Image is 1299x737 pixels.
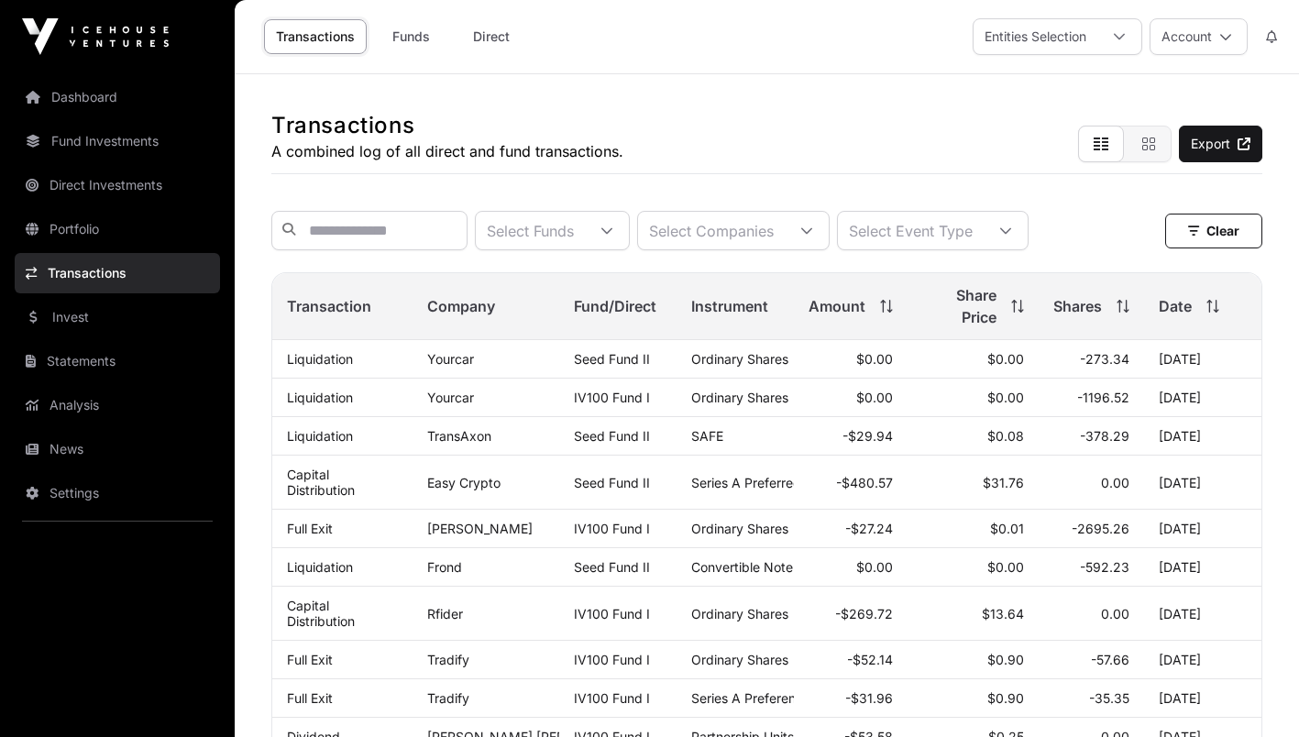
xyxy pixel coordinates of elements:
[15,253,220,293] a: Transactions
[427,475,501,490] a: Easy Crypto
[574,475,650,490] a: Seed Fund II
[1207,649,1299,737] iframe: Chat Widget
[922,284,996,328] span: Share Price
[574,606,650,621] a: IV100 Fund I
[987,428,1024,444] span: $0.08
[287,598,355,629] a: Capital Distribution
[15,429,220,469] a: News
[691,351,788,367] span: Ordinary Shares
[1080,559,1129,575] span: -592.23
[427,521,533,536] a: [PERSON_NAME]
[1144,340,1261,379] td: [DATE]
[1159,295,1192,317] span: Date
[22,18,169,55] img: Icehouse Ventures Logo
[574,351,650,367] a: Seed Fund II
[15,341,220,381] a: Statements
[1080,351,1129,367] span: -273.34
[15,209,220,249] a: Portfolio
[287,559,353,575] a: Liquidation
[974,19,1097,54] div: Entities Selection
[287,295,371,317] span: Transaction
[287,652,333,667] a: Full Exit
[264,19,367,54] a: Transactions
[987,690,1024,706] span: $0.90
[476,212,585,249] div: Select Funds
[574,428,650,444] a: Seed Fund II
[691,690,855,706] span: Series A Preference Shares
[1144,641,1261,679] td: [DATE]
[691,606,788,621] span: Ordinary Shares
[574,521,650,536] a: IV100 Fund I
[574,652,650,667] a: IV100 Fund I
[691,559,793,575] span: Convertible Note
[1144,679,1261,718] td: [DATE]
[691,475,840,490] span: Series A Preferred Share
[1150,18,1248,55] button: Account
[983,475,1024,490] span: $31.76
[287,690,333,706] a: Full Exit
[1144,587,1261,641] td: [DATE]
[427,295,495,317] span: Company
[427,606,463,621] a: Rfider
[574,559,650,575] a: Seed Fund II
[374,19,447,54] a: Funds
[794,379,908,417] td: $0.00
[1080,428,1129,444] span: -378.29
[287,521,333,536] a: Full Exit
[455,19,528,54] a: Direct
[427,652,469,667] a: Tradify
[287,428,353,444] a: Liquidation
[271,140,623,162] p: A combined log of all direct and fund transactions.
[15,165,220,205] a: Direct Investments
[987,559,1024,575] span: $0.00
[982,606,1024,621] span: $13.64
[691,652,788,667] span: Ordinary Shares
[574,390,650,405] a: IV100 Fund I
[427,351,474,367] a: Yourcar
[838,212,984,249] div: Select Event Type
[794,679,908,718] td: -$31.96
[287,351,353,367] a: Liquidation
[1144,548,1261,587] td: [DATE]
[15,297,220,337] a: Invest
[271,111,623,140] h1: Transactions
[691,390,788,405] span: Ordinary Shares
[809,295,865,317] span: Amount
[1089,690,1129,706] span: -35.35
[987,652,1024,667] span: $0.90
[990,521,1024,536] span: $0.01
[638,212,785,249] div: Select Companies
[1144,456,1261,510] td: [DATE]
[287,390,353,405] a: Liquidation
[1144,417,1261,456] td: [DATE]
[1077,390,1129,405] span: -1196.52
[287,467,355,498] a: Capital Distribution
[1179,126,1262,162] a: Export
[691,295,768,317] span: Instrument
[794,510,908,548] td: -$27.24
[794,641,908,679] td: -$52.14
[1165,214,1262,248] button: Clear
[987,390,1024,405] span: $0.00
[794,417,908,456] td: -$29.94
[987,351,1024,367] span: $0.00
[1101,606,1129,621] span: 0.00
[794,456,908,510] td: -$480.57
[427,390,474,405] a: Yourcar
[574,295,656,317] span: Fund/Direct
[15,385,220,425] a: Analysis
[1091,652,1129,667] span: -57.66
[1053,295,1102,317] span: Shares
[15,121,220,161] a: Fund Investments
[691,521,788,536] span: Ordinary Shares
[15,473,220,513] a: Settings
[794,340,908,379] td: $0.00
[1101,475,1129,490] span: 0.00
[427,559,462,575] a: Frond
[1144,510,1261,548] td: [DATE]
[427,428,491,444] a: TransAxon
[691,428,723,444] span: SAFE
[15,77,220,117] a: Dashboard
[1072,521,1129,536] span: -2695.26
